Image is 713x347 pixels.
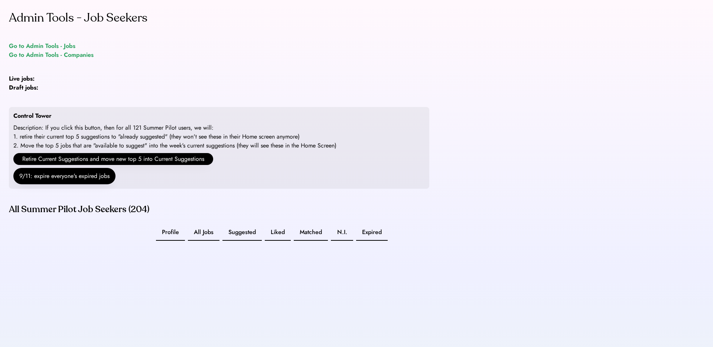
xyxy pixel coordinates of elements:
button: Suggested [222,224,262,241]
strong: Live jobs: [9,74,35,83]
button: N.I. [331,224,353,241]
a: Go to Admin Tools - Companies [9,51,94,59]
button: Matched [294,224,328,241]
button: Retire Current Suggestions and move new top 5 into Current Suggestions [13,153,213,165]
a: Go to Admin Tools - Jobs [9,42,75,51]
button: Liked [265,224,291,241]
div: All Summer Pilot Job Seekers (204) [9,204,429,215]
div: Control Tower [13,111,52,120]
button: 9/11: expire everyone's expired jobs [13,168,115,184]
button: Profile [156,224,185,241]
div: Description: If you click this button, then for all 121 Summer Pilot users, we will: 1. retire th... [13,123,336,150]
button: Expired [356,224,388,241]
button: All Jobs [188,224,219,241]
strong: Draft jobs: [9,83,38,92]
div: Admin Tools - Job Seekers [9,9,147,27]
